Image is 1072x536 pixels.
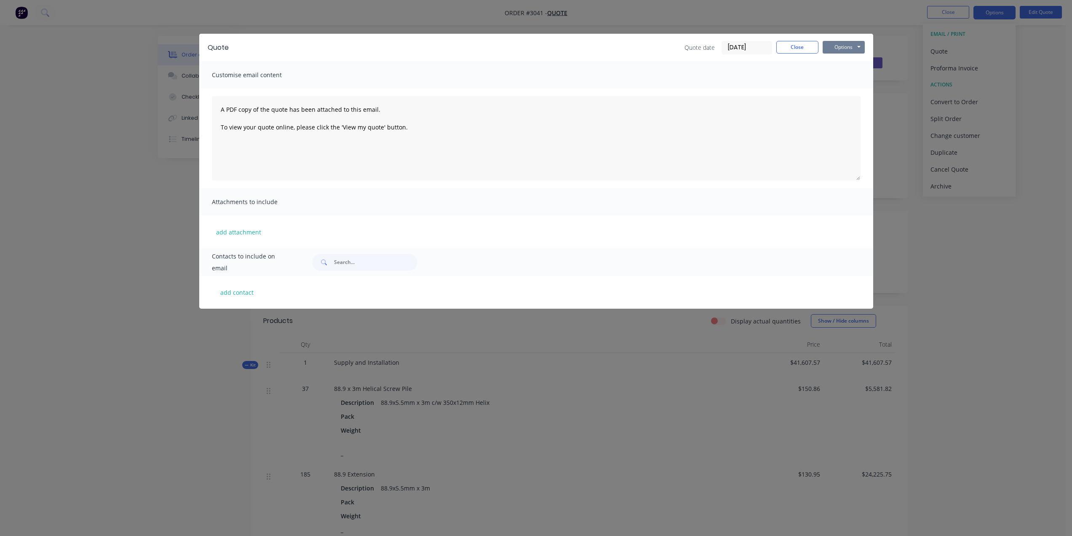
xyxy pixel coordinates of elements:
span: Quote date [684,43,715,52]
textarea: A PDF copy of the quote has been attached to this email. To view your quote online, please click ... [212,96,861,180]
input: Search... [334,254,417,271]
button: add attachment [212,226,265,238]
button: Options [823,41,865,54]
button: add contact [212,286,262,299]
div: Quote [208,43,229,53]
button: Close [776,41,818,54]
span: Contacts to include on email [212,250,291,274]
span: Attachments to include [212,196,305,208]
span: Customise email content [212,69,305,81]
